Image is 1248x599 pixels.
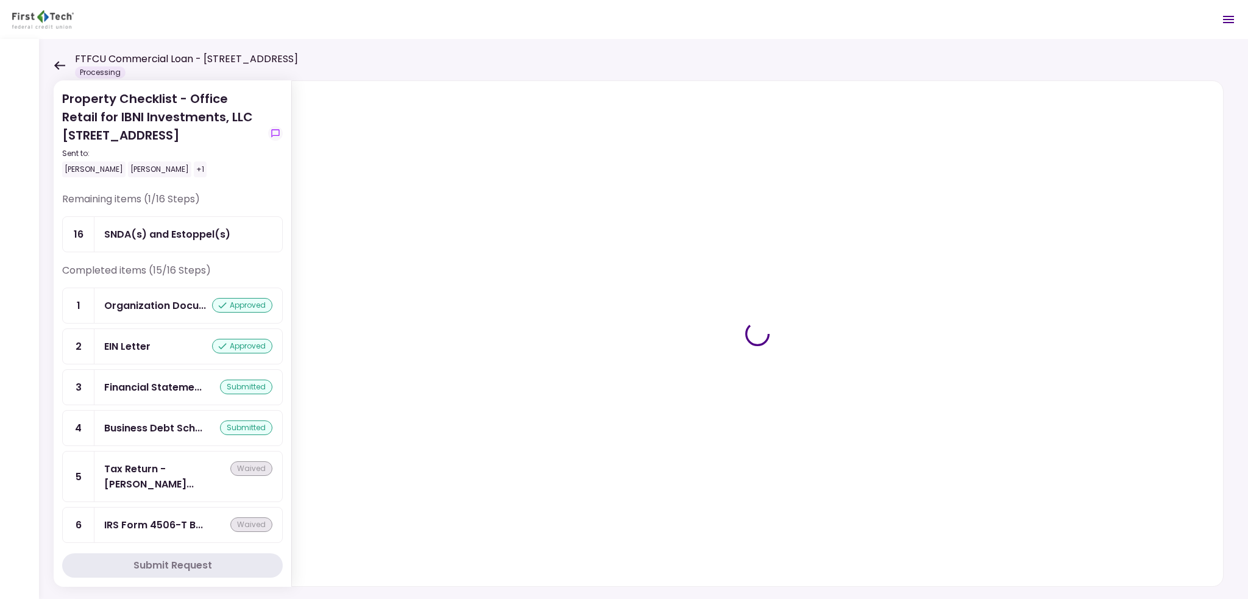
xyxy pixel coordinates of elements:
div: approved [212,298,272,313]
div: Submit Request [133,558,212,573]
div: 3 [63,370,94,405]
div: Organization Documents for Borrowing Entity [104,298,206,313]
div: 2 [63,329,94,364]
div: +1 [194,161,207,177]
div: Tax Return - Borrower [104,461,230,492]
button: Open menu [1214,5,1243,34]
div: approved [212,339,272,353]
a: 3Financial Statement - Borrowersubmitted [62,369,283,405]
div: 1 [63,288,94,323]
div: Completed items (15/16 Steps) [62,263,283,288]
div: Financial Statement - Borrower [104,380,202,395]
div: 4 [63,411,94,445]
div: waived [230,461,272,476]
div: 5 [63,452,94,502]
div: 16 [63,217,94,252]
div: 6 [63,508,94,542]
img: Partner icon [12,10,74,29]
a: 4Business Debt Schedulesubmitted [62,410,283,446]
div: Sent to: [62,148,263,159]
div: submitted [220,420,272,435]
a: 16SNDA(s) and Estoppel(s) [62,216,283,252]
div: [PERSON_NAME] [128,161,191,177]
div: SNDA(s) and Estoppel(s) [104,227,230,242]
a: 5Tax Return - Borrowerwaived [62,451,283,502]
h1: FTFCU Commercial Loan - [STREET_ADDRESS] [75,52,298,66]
div: Business Debt Schedule [104,420,202,436]
div: Remaining items (1/16 Steps) [62,192,283,216]
a: 2EIN Letterapproved [62,328,283,364]
div: Property Checklist - Office Retail for IBNI Investments, LLC [STREET_ADDRESS] [62,90,263,177]
div: Processing [75,66,126,79]
div: IRS Form 4506-T Borrower [104,517,203,533]
div: [PERSON_NAME] [62,161,126,177]
div: EIN Letter [104,339,151,354]
a: 1Organization Documents for Borrowing Entityapproved [62,288,283,324]
div: submitted [220,380,272,394]
a: 6IRS Form 4506-T Borrowerwaived [62,507,283,543]
button: show-messages [268,126,283,141]
div: waived [230,517,272,532]
button: Submit Request [62,553,283,578]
